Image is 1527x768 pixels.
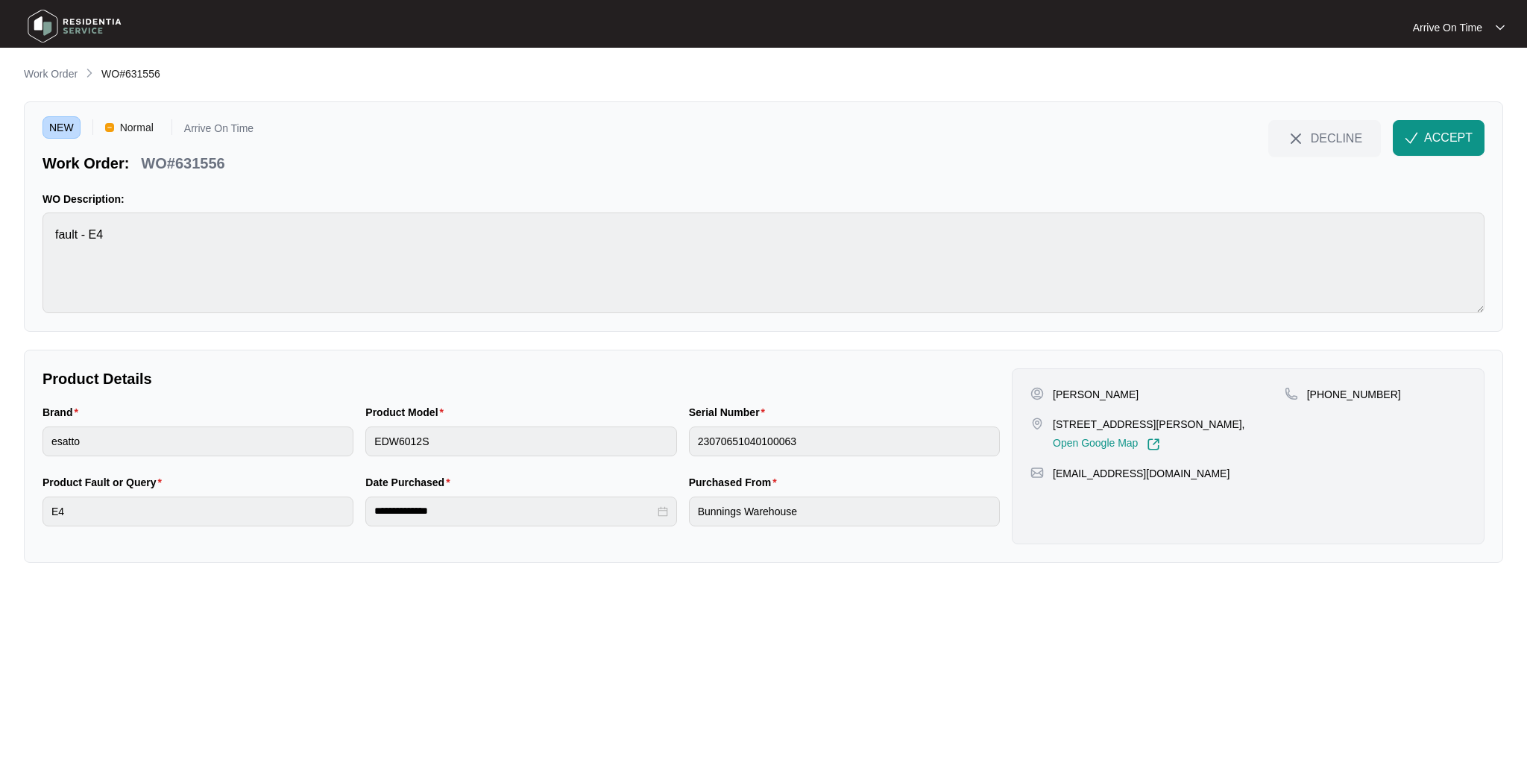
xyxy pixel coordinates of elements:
[689,475,783,490] label: Purchased From
[689,427,1000,456] input: Serial Number
[24,66,78,81] p: Work Order
[1393,120,1485,156] button: check-IconACCEPT
[689,497,1000,526] input: Purchased From
[22,4,127,48] img: residentia service logo
[42,427,353,456] input: Brand
[1405,131,1418,145] img: check-Icon
[374,503,654,519] input: Date Purchased
[1053,387,1139,402] p: [PERSON_NAME]
[1053,417,1245,432] p: [STREET_ADDRESS][PERSON_NAME],
[689,405,771,420] label: Serial Number
[1268,120,1381,156] button: close-IconDECLINE
[1053,438,1160,451] a: Open Google Map
[184,123,254,139] p: Arrive On Time
[21,66,81,83] a: Work Order
[42,475,168,490] label: Product Fault or Query
[42,405,84,420] label: Brand
[42,497,353,526] input: Product Fault or Query
[84,67,95,79] img: chevron-right
[1496,24,1505,31] img: dropdown arrow
[105,123,114,132] img: Vercel Logo
[1147,438,1160,451] img: Link-External
[114,116,160,139] span: Normal
[1424,129,1473,147] span: ACCEPT
[42,116,81,139] span: NEW
[1311,130,1362,146] span: DECLINE
[42,192,1485,207] p: WO Description:
[1053,466,1230,481] p: [EMAIL_ADDRESS][DOMAIN_NAME]
[365,427,676,456] input: Product Model
[1287,130,1305,148] img: close-Icon
[141,153,224,174] p: WO#631556
[42,368,1000,389] p: Product Details
[365,405,450,420] label: Product Model
[1413,20,1482,35] p: Arrive On Time
[1030,387,1044,400] img: user-pin
[1285,387,1298,400] img: map-pin
[42,153,129,174] p: Work Order:
[101,68,160,80] span: WO#631556
[1030,417,1044,430] img: map-pin
[1307,387,1401,402] p: [PHONE_NUMBER]
[1030,466,1044,479] img: map-pin
[365,475,456,490] label: Date Purchased
[42,213,1485,313] textarea: fault - E4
